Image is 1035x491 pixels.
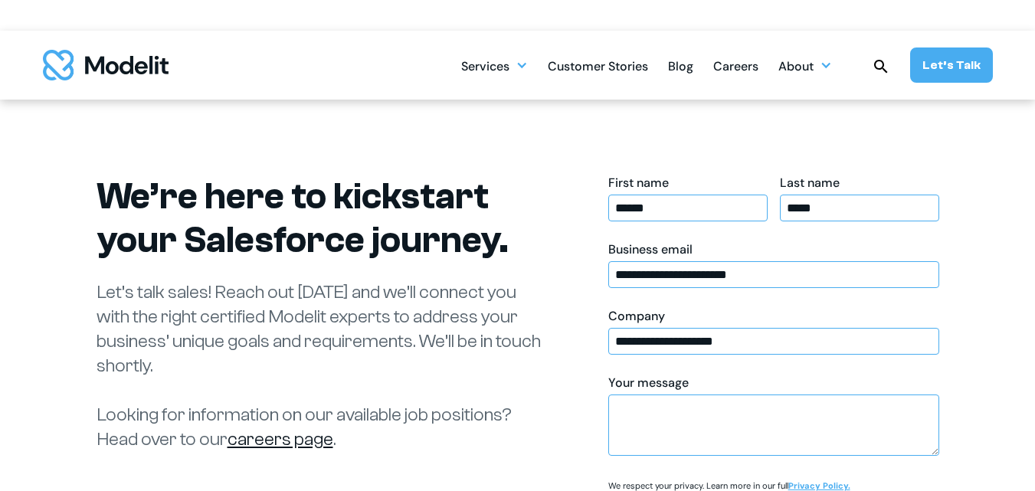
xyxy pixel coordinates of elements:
div: Your message [608,375,939,391]
a: home [43,50,169,80]
a: Privacy Policy. [788,480,850,491]
div: Let’s Talk [922,57,981,74]
div: Services [461,53,509,83]
div: First name [608,175,768,191]
a: Careers [713,51,758,80]
a: careers page [228,429,333,450]
div: Customer Stories [548,53,648,83]
div: Blog [668,53,693,83]
div: About [778,51,832,80]
h1: We’re here to kickstart your Salesforce journey. [97,175,541,262]
a: Blog [668,51,693,80]
img: modelit logo [43,50,169,80]
div: Services [461,51,528,80]
div: Company [608,308,939,325]
div: Careers [713,53,758,83]
div: Business email [608,241,939,258]
div: About [778,53,814,83]
a: Customer Stories [548,51,648,80]
a: Let’s Talk [910,47,993,83]
p: Let’s talk sales! Reach out [DATE] and we’ll connect you with the right certified Modelit experts... [97,280,549,452]
div: Last name [780,175,939,191]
